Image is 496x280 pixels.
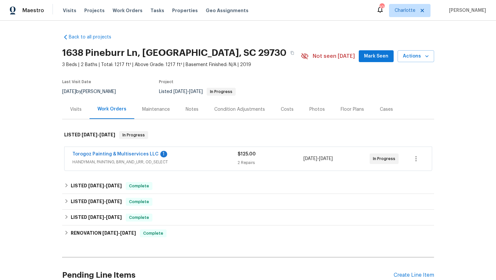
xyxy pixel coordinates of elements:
span: Complete [126,198,152,205]
span: 3 Beds | 2 Baths | Total: 1217 ft² | Above Grade: 1217 ft² | Basement Finished: N/A | 2019 [62,61,301,68]
span: [DATE] [88,183,104,188]
div: Notes [186,106,198,113]
span: Complete [126,214,152,221]
div: LISTED [DATE]-[DATE]Complete [62,210,434,225]
div: 1 [160,151,167,157]
span: - [303,155,333,162]
div: Work Orders [97,106,126,112]
span: [DATE] [173,89,187,94]
span: Complete [126,183,152,189]
div: LISTED [DATE]-[DATE]In Progress [62,125,434,146]
div: Visits [70,106,82,113]
span: HANDYMAN, PAINTING, BRN_AND_LRR, OD_SELECT [72,159,238,165]
span: [DATE] [319,156,333,161]
span: - [88,199,122,204]
div: LISTED [DATE]-[DATE]Complete [62,178,434,194]
span: Listed [159,89,236,94]
span: [PERSON_NAME] [446,7,486,14]
a: Torogoz Painting & Multiservices LLC [72,152,159,156]
span: [DATE] [62,89,76,94]
h6: LISTED [71,214,122,222]
span: - [88,183,122,188]
span: - [173,89,203,94]
span: [DATE] [88,215,104,220]
span: [DATE] [106,183,122,188]
span: In Progress [207,90,235,94]
div: Cases [380,106,393,113]
span: Geo Assignments [206,7,248,14]
h6: RENOVATION [71,229,136,237]
span: [DATE] [102,231,118,235]
div: Create Line Item [394,272,434,278]
span: Work Orders [113,7,143,14]
span: - [102,231,136,235]
span: Charlotte [395,7,415,14]
span: Visits [63,7,76,14]
div: Condition Adjustments [214,106,265,113]
button: Copy Address [286,47,298,59]
button: Actions [398,50,434,62]
div: Costs [281,106,294,113]
span: Projects [84,7,105,14]
span: [DATE] [106,215,122,220]
div: Photos [309,106,325,113]
span: Complete [141,230,166,237]
span: - [88,215,122,220]
span: [DATE] [88,199,104,204]
h2: 1638 Pineburr Ln, [GEOGRAPHIC_DATA], SC 29730 [62,50,286,56]
span: [DATE] [189,89,203,94]
h6: LISTED [71,198,122,206]
span: In Progress [120,132,147,138]
span: [DATE] [82,132,97,137]
div: RENOVATION [DATE]-[DATE]Complete [62,225,434,241]
span: Properties [172,7,198,14]
div: LISTED [DATE]-[DATE]Complete [62,194,434,210]
h6: LISTED [64,131,115,139]
span: - [82,132,115,137]
span: Not seen [DATE] [313,53,355,59]
button: Mark Seen [359,50,394,62]
div: 2 Repairs [238,159,304,166]
span: [DATE] [99,132,115,137]
span: Tasks [150,8,164,13]
span: [DATE] [120,231,136,235]
span: Last Visit Date [62,80,91,84]
h6: LISTED [71,182,122,190]
div: 101 [379,4,384,11]
span: [DATE] [303,156,317,161]
span: $125.00 [238,152,256,156]
span: [DATE] [106,199,122,204]
a: Back to all projects [62,34,125,40]
span: Project [159,80,173,84]
div: Maintenance [142,106,170,113]
span: Mark Seen [364,52,388,60]
div: by [PERSON_NAME] [62,88,124,96]
span: Maestro [22,7,44,14]
span: Actions [403,52,429,60]
div: Floor Plans [341,106,364,113]
span: In Progress [373,155,398,162]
